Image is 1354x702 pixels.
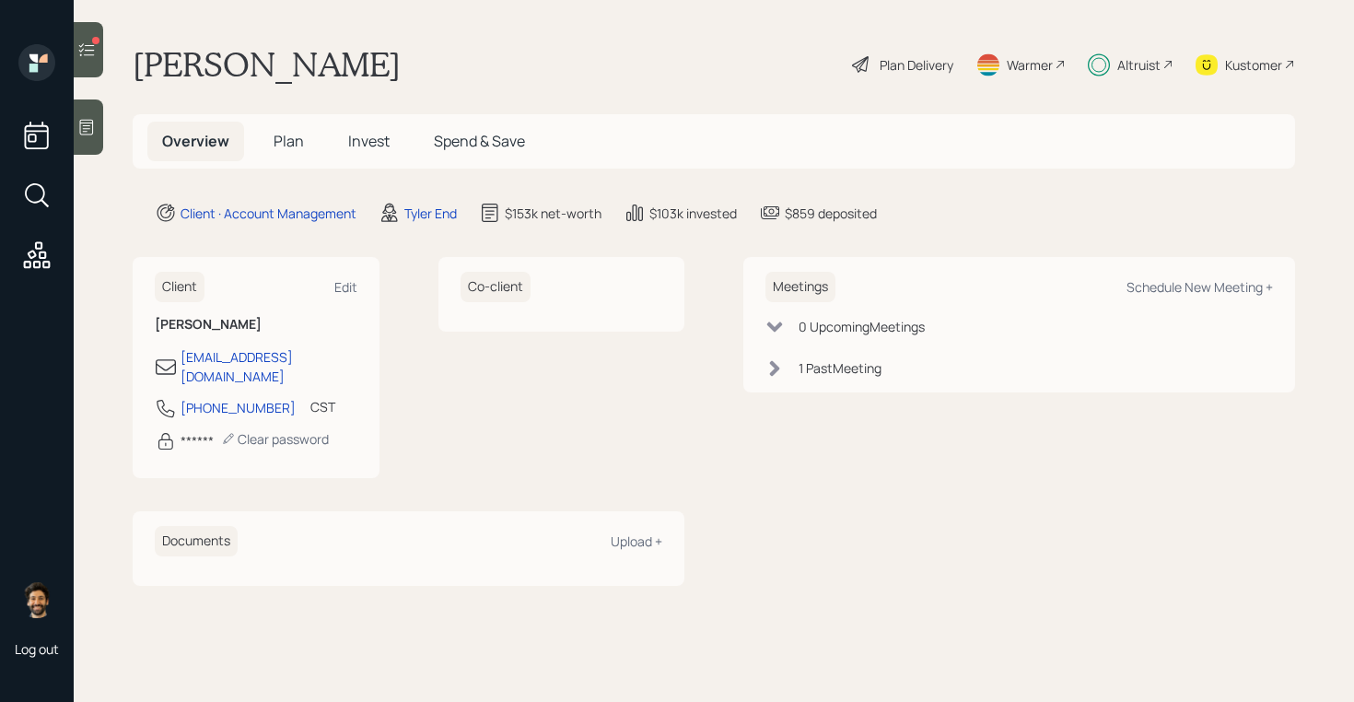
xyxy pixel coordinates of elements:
[15,640,59,658] div: Log out
[1117,55,1161,75] div: Altruist
[274,131,304,151] span: Plan
[799,317,925,336] div: 0 Upcoming Meeting s
[133,44,401,85] h1: [PERSON_NAME]
[155,317,357,333] h6: [PERSON_NAME]
[155,272,204,302] h6: Client
[404,204,457,223] div: Tyler End
[799,358,881,378] div: 1 Past Meeting
[505,204,601,223] div: $153k net-worth
[162,131,229,151] span: Overview
[221,430,329,448] div: Clear password
[181,398,296,417] div: [PHONE_NUMBER]
[310,397,335,416] div: CST
[1126,278,1273,296] div: Schedule New Meeting +
[880,55,953,75] div: Plan Delivery
[334,278,357,296] div: Edit
[649,204,737,223] div: $103k invested
[461,272,531,302] h6: Co-client
[155,526,238,556] h6: Documents
[611,532,662,550] div: Upload +
[348,131,390,151] span: Invest
[18,581,55,618] img: eric-schwartz-headshot.png
[1007,55,1053,75] div: Warmer
[1225,55,1282,75] div: Kustomer
[785,204,877,223] div: $859 deposited
[181,347,357,386] div: [EMAIL_ADDRESS][DOMAIN_NAME]
[434,131,525,151] span: Spend & Save
[181,204,356,223] div: Client · Account Management
[765,272,835,302] h6: Meetings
